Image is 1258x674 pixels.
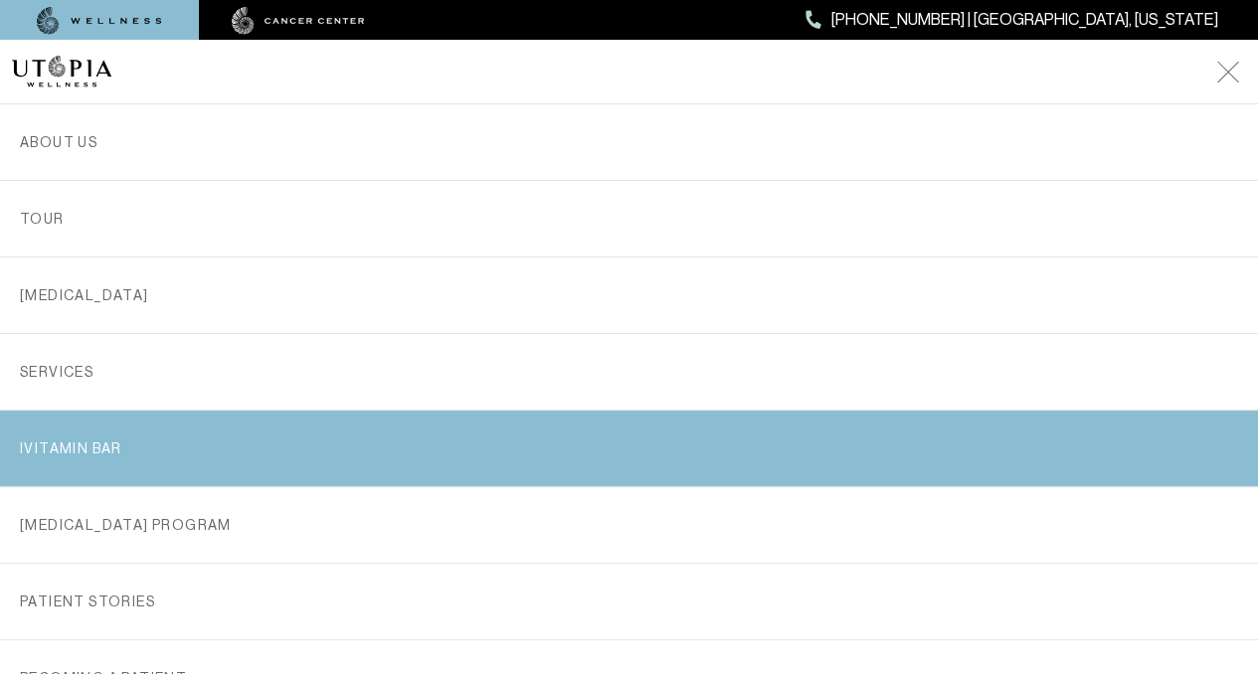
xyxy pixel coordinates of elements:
a: [MEDICAL_DATA] [20,257,1238,333]
img: wellness [37,7,162,35]
img: logo [12,56,111,87]
a: SERVICES [20,334,1238,410]
a: [PHONE_NUMBER] | [GEOGRAPHIC_DATA], [US_STATE] [806,7,1218,33]
a: iVitamin Bar [20,411,1238,486]
span: [PHONE_NUMBER] | [GEOGRAPHIC_DATA], [US_STATE] [831,7,1218,33]
img: cancer center [232,7,365,35]
a: TOUR [20,181,1238,256]
a: [MEDICAL_DATA] PROGRAM [20,487,1238,563]
img: icon-hamburger [1216,61,1239,84]
a: ABOUT US [20,104,1238,180]
a: PATIENT STORIES [20,564,1238,639]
